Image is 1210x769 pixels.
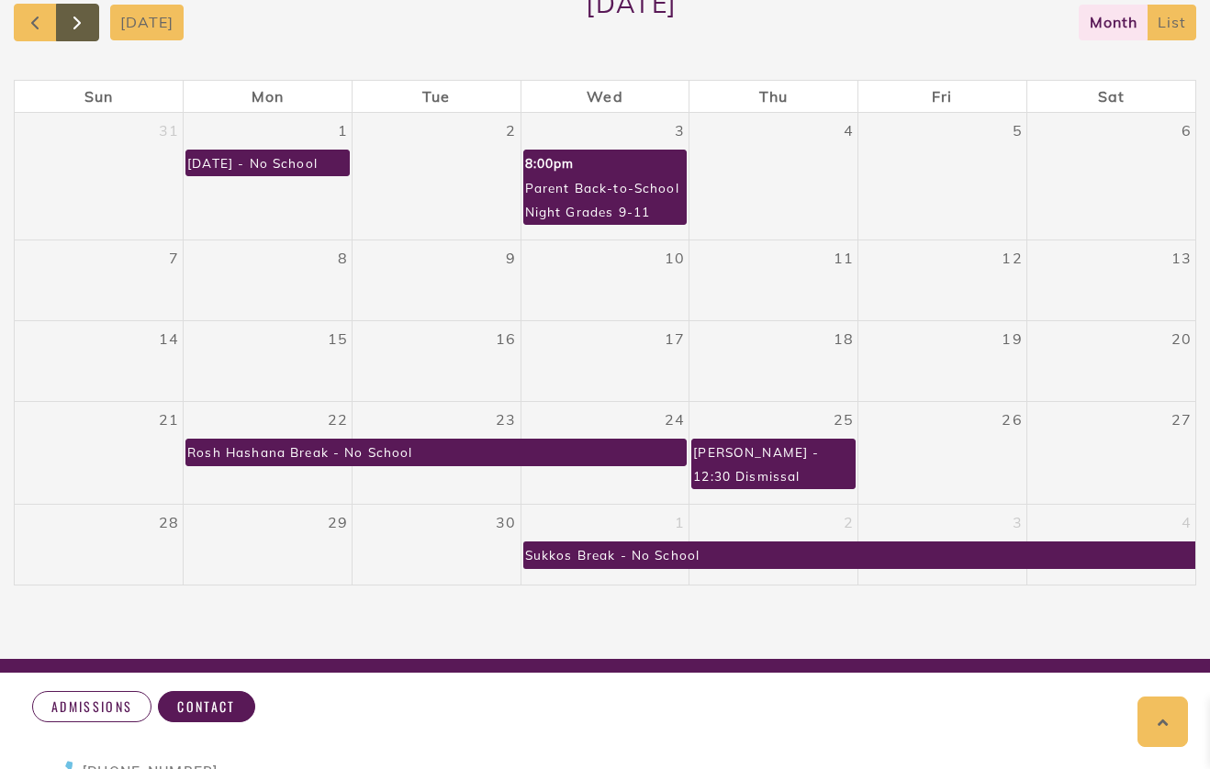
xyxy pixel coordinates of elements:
[165,240,183,275] a: September 7, 2025
[502,240,520,275] a: September 9, 2025
[521,113,689,240] td: September 3, 2025
[521,240,689,321] td: September 10, 2025
[521,321,689,402] td: September 17, 2025
[15,505,184,585] td: September 28, 2025
[352,321,521,402] td: September 16, 2025
[324,402,352,437] a: September 22, 2025
[177,698,235,715] span: Contact
[840,505,857,540] a: October 2, 2025
[661,402,689,437] a: September 24, 2025
[689,113,858,240] td: September 4, 2025
[155,402,183,437] a: September 21, 2025
[1026,113,1195,240] td: September 6, 2025
[1168,402,1195,437] a: September 27, 2025
[830,240,857,275] a: September 11, 2025
[661,321,689,356] a: September 17, 2025
[14,4,57,41] button: Previous month
[1026,505,1195,585] td: October 4, 2025
[689,321,858,402] td: September 18, 2025
[15,321,184,402] td: September 14, 2025
[689,505,858,585] td: October 2, 2025
[184,505,353,585] td: September 29, 2025
[524,542,701,567] div: Sukkos Break - No School
[1168,240,1195,275] a: September 13, 2025
[502,113,520,148] a: September 2, 2025
[840,113,857,148] a: September 4, 2025
[1026,321,1195,402] td: September 20, 2025
[858,240,1027,321] td: September 12, 2025
[1026,402,1195,505] td: September 27, 2025
[521,402,689,505] td: September 24, 2025
[524,175,687,224] div: Parent Back-to-School Night Grades 9-11
[689,402,858,505] td: September 25, 2025
[928,81,956,112] a: Friday
[691,439,856,489] a: [PERSON_NAME] - 12:30 Dismissal
[1147,5,1196,40] button: list
[521,505,689,585] td: October 1, 2025
[352,113,521,240] td: September 2, 2025
[155,505,183,540] a: September 28, 2025
[830,402,857,437] a: September 25, 2025
[998,240,1025,275] a: September 12, 2025
[524,150,684,175] div: 8:00pm
[858,505,1027,585] td: October 3, 2025
[352,505,521,585] td: September 30, 2025
[334,240,352,275] a: September 8, 2025
[756,81,791,112] a: Thursday
[830,321,857,356] a: September 18, 2025
[352,402,521,505] td: September 23, 2025
[1009,113,1026,148] a: September 5, 2025
[81,81,117,112] a: Sunday
[56,4,99,41] button: Next month
[1168,321,1195,356] a: September 20, 2025
[1094,81,1128,112] a: Saturday
[184,240,353,321] td: September 8, 2025
[998,321,1025,356] a: September 19, 2025
[186,440,413,464] div: Rosh Hashana Break - No School
[110,5,185,40] button: [DATE]
[858,113,1027,240] td: September 5, 2025
[492,505,520,540] a: September 30, 2025
[1009,505,1026,540] a: October 3, 2025
[1026,240,1195,321] td: September 13, 2025
[248,81,287,112] a: Monday
[858,321,1027,402] td: September 19, 2025
[32,691,151,722] a: Admissions
[185,150,350,176] a: [DATE] - No School
[51,698,132,715] span: Admissions
[158,691,254,722] a: Contact
[671,505,689,540] a: October 1, 2025
[186,150,319,175] div: [DATE] - No School
[492,402,520,437] a: September 23, 2025
[661,240,689,275] a: September 10, 2025
[671,113,689,148] a: September 3, 2025
[324,321,352,356] a: September 15, 2025
[185,439,687,465] a: Rosh Hashana Break - No School
[324,505,352,540] a: September 29, 2025
[523,150,688,225] a: 8:00pmParent Back-to-School Night Grades 9-11
[998,402,1025,437] a: September 26, 2025
[155,113,183,148] a: August 31, 2025
[15,113,184,240] td: August 31, 2025
[155,321,183,356] a: September 14, 2025
[352,240,521,321] td: September 9, 2025
[184,113,353,240] td: September 1, 2025
[184,402,353,505] td: September 22, 2025
[334,113,352,148] a: September 1, 2025
[184,321,353,402] td: September 15, 2025
[689,240,858,321] td: September 11, 2025
[692,440,855,488] div: [PERSON_NAME] - 12:30 Dismissal
[492,321,520,356] a: September 16, 2025
[1178,113,1195,148] a: September 6, 2025
[15,402,184,505] td: September 21, 2025
[858,402,1027,505] td: September 26, 2025
[1079,5,1148,40] button: month
[523,541,1195,568] a: Sukkos Break - No School
[1178,505,1195,540] a: October 4, 2025
[419,81,454,112] a: Tuesday
[583,81,626,112] a: Wednesday
[15,240,184,321] td: September 7, 2025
